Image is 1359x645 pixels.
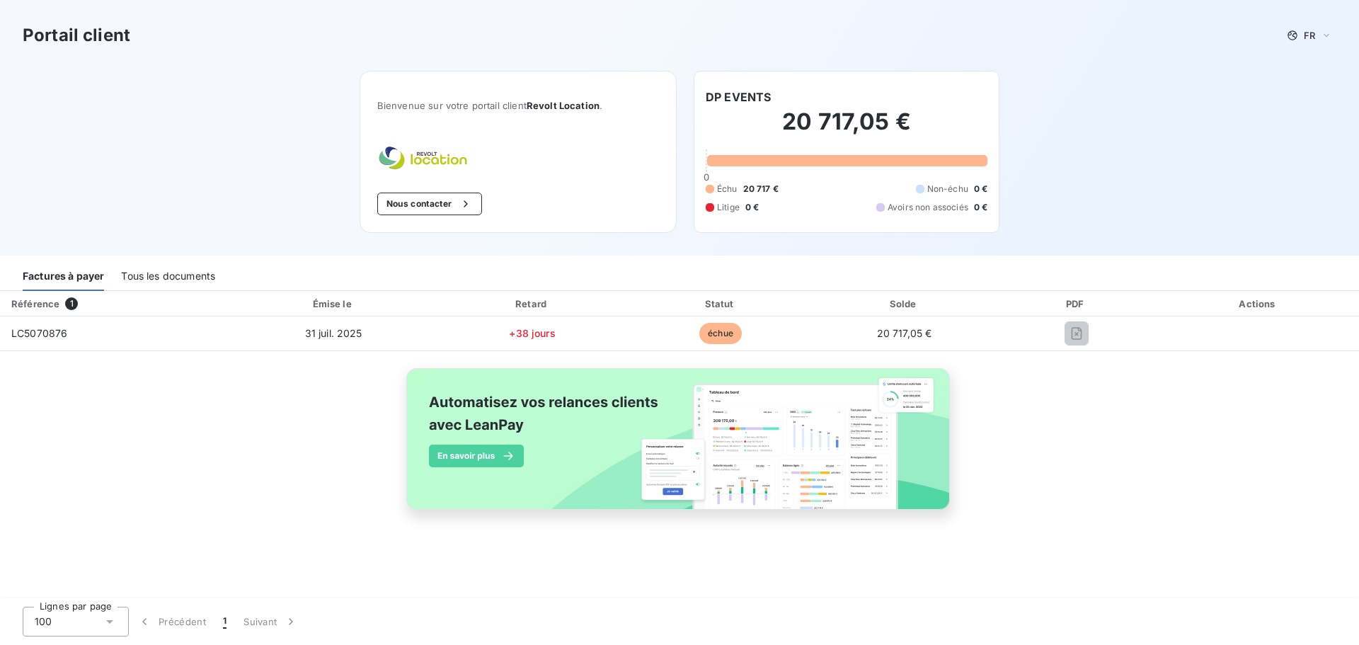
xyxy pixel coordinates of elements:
[121,261,215,291] div: Tous les documents
[631,297,811,311] div: Statut
[877,327,932,339] span: 20 717,05 €
[974,183,987,195] span: 0 €
[11,327,67,339] span: LC5070876
[1304,30,1315,41] span: FR
[706,89,771,105] h6: DP EVENTS
[235,607,306,637] button: Suivant
[377,193,482,215] button: Nous contacter
[214,607,235,637] button: 1
[23,23,130,48] h3: Portail client
[998,297,1155,311] div: PDF
[743,183,779,195] span: 20 717 €
[129,607,214,637] button: Précédent
[233,297,435,311] div: Émise le
[527,100,600,111] span: Revolt Location
[11,298,59,309] div: Référence
[706,108,987,150] h2: 20 717,05 €
[377,100,659,111] span: Bienvenue sur votre portail client .
[704,171,709,183] span: 0
[440,297,625,311] div: Retard
[305,327,362,339] span: 31 juil. 2025
[377,145,468,170] img: Company logo
[23,261,104,291] div: Factures à payer
[394,360,965,534] img: banner
[717,183,738,195] span: Échu
[509,327,555,339] span: +38 jours
[35,615,52,629] span: 100
[816,297,992,311] div: Solde
[223,615,226,629] span: 1
[745,201,759,214] span: 0 €
[974,201,987,214] span: 0 €
[717,201,740,214] span: Litige
[1161,297,1356,311] div: Actions
[927,183,968,195] span: Non-échu
[65,297,78,310] span: 1
[888,201,968,214] span: Avoirs non associés
[699,323,742,344] span: échue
